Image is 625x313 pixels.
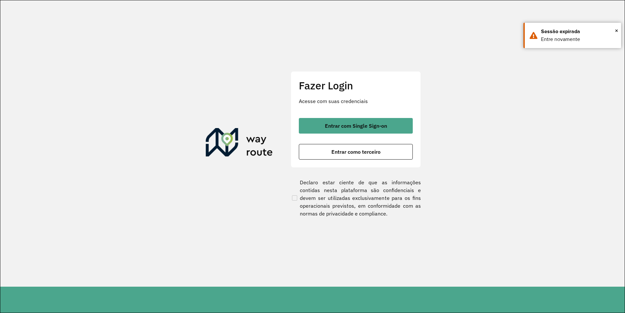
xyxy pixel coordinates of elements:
[291,178,421,217] label: Declaro estar ciente de que as informações contidas nesta plataforma são confidenciais e devem se...
[206,128,273,159] img: Roteirizador AmbevTech
[541,28,616,35] div: Sessão expirada
[615,26,618,35] button: Close
[299,118,413,134] button: button
[299,144,413,160] button: button
[325,123,387,128] span: Entrar com Single Sign-on
[299,79,413,92] h2: Fazer Login
[615,26,618,35] span: ×
[299,97,413,105] p: Acesse com suas credenciais
[331,149,381,154] span: Entrar como terceiro
[541,35,616,43] div: Entre novamente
